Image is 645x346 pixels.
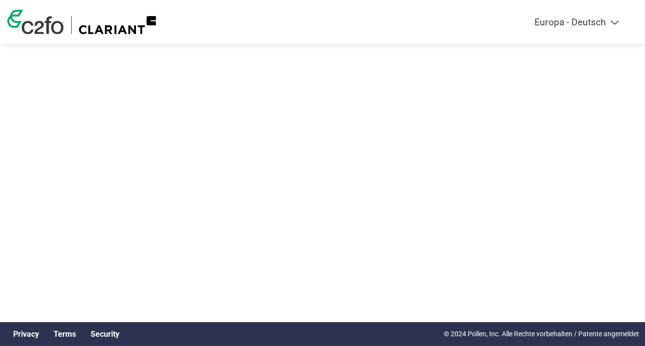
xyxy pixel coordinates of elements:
[91,329,119,339] a: Security
[13,329,39,339] a: Privacy
[79,16,156,34] img: Clariant
[54,329,76,339] a: Terms
[444,329,639,339] p: © 2024 Pollen, Inc. Alle Rechte vorbehalten / Patente angemeldet
[7,10,64,34] img: c2fo logo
